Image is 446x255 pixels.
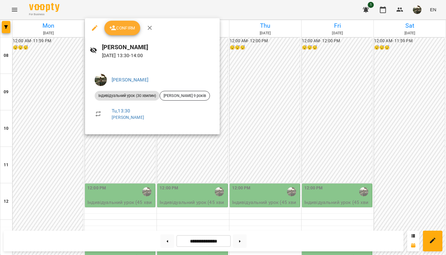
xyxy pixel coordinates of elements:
span: [PERSON_NAME] 9 років [160,93,210,98]
span: Індивідуальний урок (30 хвилин) [95,93,160,98]
p: [DATE] 13:30 - 14:00 [102,52,215,59]
img: fc74d0d351520a79a6ede42b0c388ebb.jpeg [95,74,107,86]
div: [PERSON_NAME] 9 років [160,91,210,101]
span: Confirm [109,24,135,32]
a: [PERSON_NAME] [112,115,144,120]
button: Confirm [104,21,140,35]
a: Tu , 13:30 [112,108,130,114]
a: [PERSON_NAME] [112,77,148,83]
h6: [PERSON_NAME] [102,43,215,52]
